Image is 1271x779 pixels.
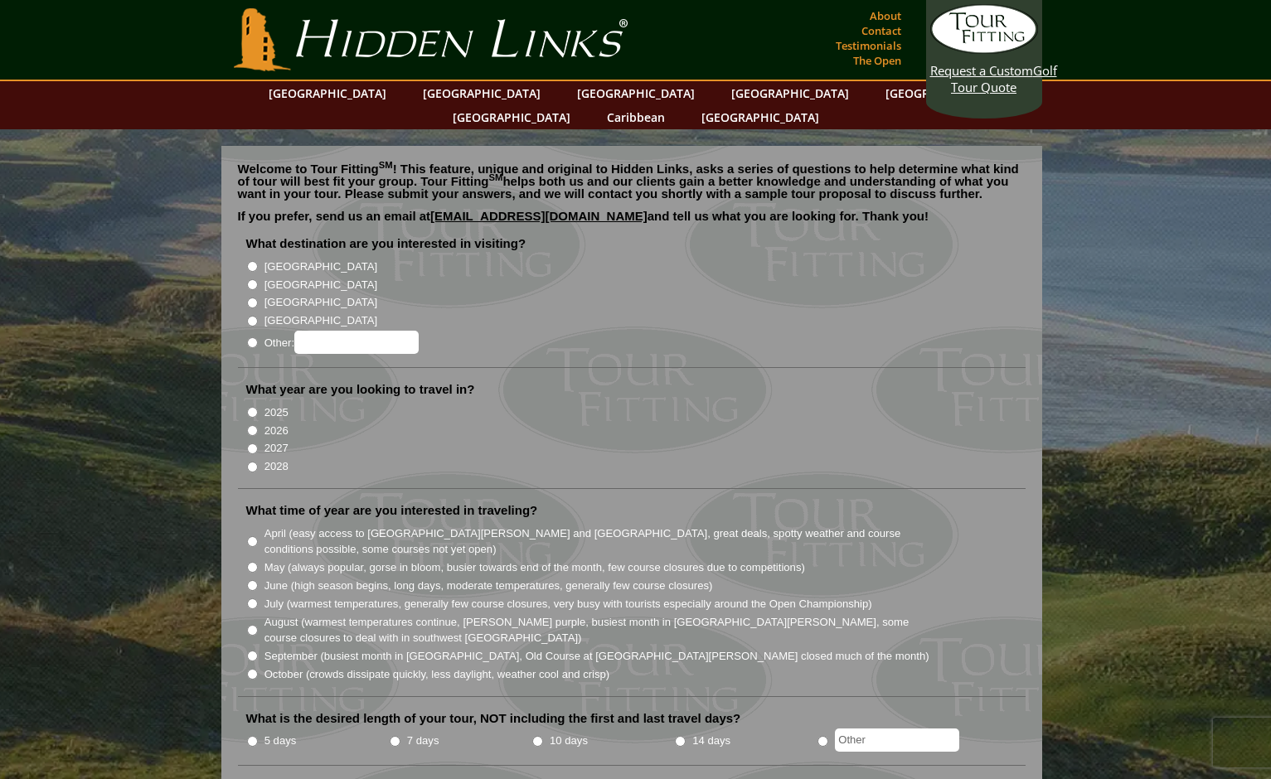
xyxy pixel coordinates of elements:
label: What is the desired length of your tour, NOT including the first and last travel days? [246,710,741,727]
label: October (crowds dissipate quickly, less daylight, weather cool and crisp) [264,666,610,683]
label: 2028 [264,458,289,475]
a: Caribbean [599,105,673,129]
label: 5 days [264,733,297,749]
label: [GEOGRAPHIC_DATA] [264,277,377,293]
a: [GEOGRAPHIC_DATA] [415,81,549,105]
sup: SM [489,172,503,182]
input: Other [835,728,959,752]
a: [GEOGRAPHIC_DATA] [569,81,703,105]
label: September (busiest month in [GEOGRAPHIC_DATA], Old Course at [GEOGRAPHIC_DATA][PERSON_NAME] close... [264,648,929,665]
a: The Open [849,49,905,72]
a: Contact [857,19,905,42]
label: 2027 [264,440,289,457]
label: 14 days [692,733,730,749]
label: 10 days [550,733,588,749]
label: [GEOGRAPHIC_DATA] [264,294,377,311]
sup: SM [379,160,393,170]
a: [GEOGRAPHIC_DATA] [693,105,827,129]
a: [GEOGRAPHIC_DATA] [877,81,1011,105]
input: Other: [294,331,419,354]
label: [GEOGRAPHIC_DATA] [264,259,377,275]
label: April (easy access to [GEOGRAPHIC_DATA][PERSON_NAME] and [GEOGRAPHIC_DATA], great deals, spotty w... [264,525,931,558]
label: What destination are you interested in visiting? [246,235,526,252]
label: Other: [264,331,419,354]
label: August (warmest temperatures continue, [PERSON_NAME] purple, busiest month in [GEOGRAPHIC_DATA][P... [264,614,931,646]
label: 2025 [264,404,289,421]
label: 7 days [407,733,439,749]
label: June (high season begins, long days, moderate temperatures, generally few course closures) [264,578,713,594]
a: [GEOGRAPHIC_DATA] [723,81,857,105]
label: What time of year are you interested in traveling? [246,502,538,519]
label: July (warmest temperatures, generally few course closures, very busy with tourists especially aro... [264,596,872,612]
p: Welcome to Tour Fitting ! This feature, unique and original to Hidden Links, asks a series of que... [238,162,1026,200]
a: Request a CustomGolf Tour Quote [930,4,1038,95]
p: If you prefer, send us an email at and tell us what you are looking for. Thank you! [238,210,1026,235]
label: 2026 [264,423,289,439]
label: [GEOGRAPHIC_DATA] [264,312,377,329]
span: Request a Custom [930,62,1033,79]
a: [GEOGRAPHIC_DATA] [444,105,579,129]
a: About [866,4,905,27]
label: What year are you looking to travel in? [246,381,475,398]
a: Testimonials [832,34,905,57]
a: [GEOGRAPHIC_DATA] [260,81,395,105]
label: May (always popular, gorse in bloom, busier towards end of the month, few course closures due to ... [264,559,805,576]
a: [EMAIL_ADDRESS][DOMAIN_NAME] [430,209,648,223]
